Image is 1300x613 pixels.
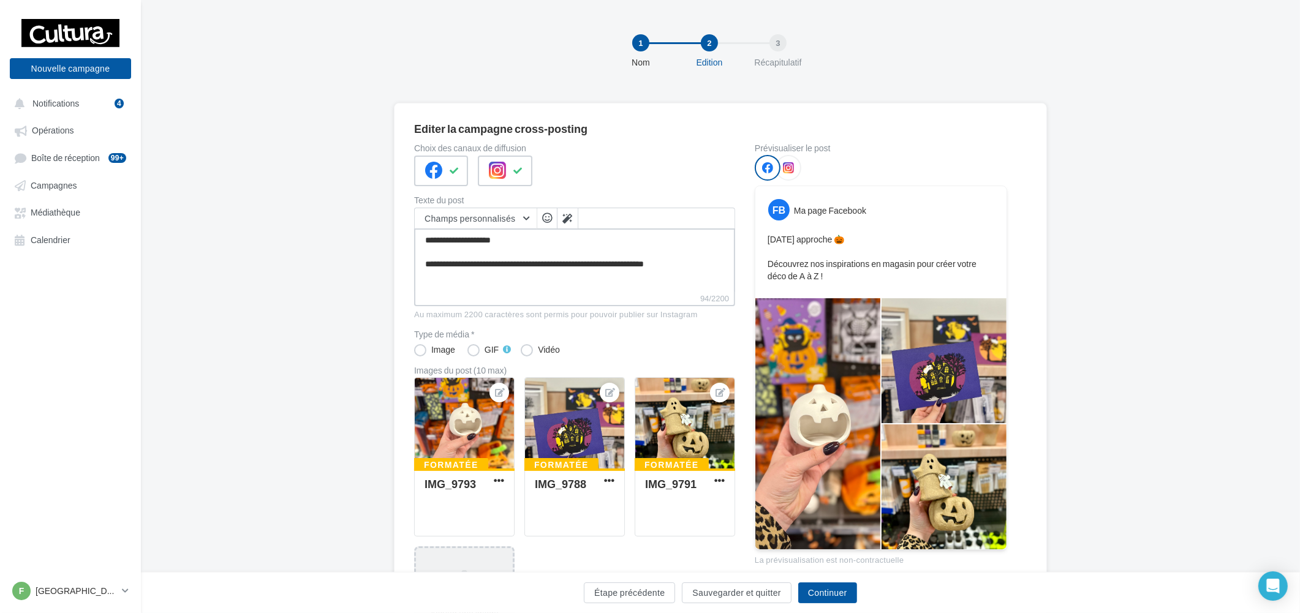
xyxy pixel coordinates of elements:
div: 2 [701,34,718,51]
div: GIF [485,345,499,354]
a: Calendrier [7,228,134,250]
span: Boîte de réception [31,152,100,163]
div: Nom [602,56,680,69]
div: La prévisualisation est non-contractuelle [755,550,1007,566]
div: IMG_9793 [425,477,476,491]
span: Champs personnalisés [425,213,516,224]
button: Champs personnalisés [415,208,537,229]
span: Calendrier [31,235,70,245]
button: Continuer [798,582,857,603]
p: [DATE] approche 🎃 Découvrez nos inspirations en magasin pour créer votre déco de A à Z ! [768,233,994,282]
div: Formatée [524,458,599,472]
div: Au maximum 2200 caractères sont permis pour pouvoir publier sur Instagram [414,309,735,320]
div: 99+ [108,153,126,163]
label: 94/2200 [414,292,735,306]
a: Opérations [7,119,134,141]
div: Images du post (10 max) [414,366,735,375]
span: Campagnes [31,180,77,190]
span: F [19,585,25,597]
span: Médiathèque [31,208,80,218]
div: Récapitulatif [739,56,817,69]
span: Notifications [32,98,79,108]
div: Vidéo [538,345,560,354]
div: Editer la campagne cross-posting [414,123,588,134]
button: Nouvelle campagne [10,58,131,79]
label: Texte du post [414,196,735,205]
button: Sauvegarder et quitter [682,582,791,603]
div: 1 [632,34,649,51]
a: Médiathèque [7,201,134,223]
a: Campagnes [7,174,134,196]
div: Image [431,345,455,354]
label: Type de média * [414,330,735,339]
div: FB [768,199,790,220]
div: Formatée [414,458,488,472]
label: Choix des canaux de diffusion [414,144,735,152]
div: Prévisualiser le post [755,144,1007,152]
a: F [GEOGRAPHIC_DATA] [10,579,131,603]
div: 3 [769,34,787,51]
span: Opérations [32,126,74,136]
div: Ma page Facebook [794,205,866,217]
p: [GEOGRAPHIC_DATA] [36,585,117,597]
button: Étape précédente [584,582,675,603]
div: IMG_9791 [645,477,697,491]
button: Notifications 4 [7,92,129,114]
div: Open Intercom Messenger [1258,571,1288,601]
div: 4 [115,99,124,108]
div: IMG_9788 [535,477,586,491]
div: Edition [670,56,749,69]
a: Boîte de réception99+ [7,146,134,169]
div: Formatée [635,458,709,472]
